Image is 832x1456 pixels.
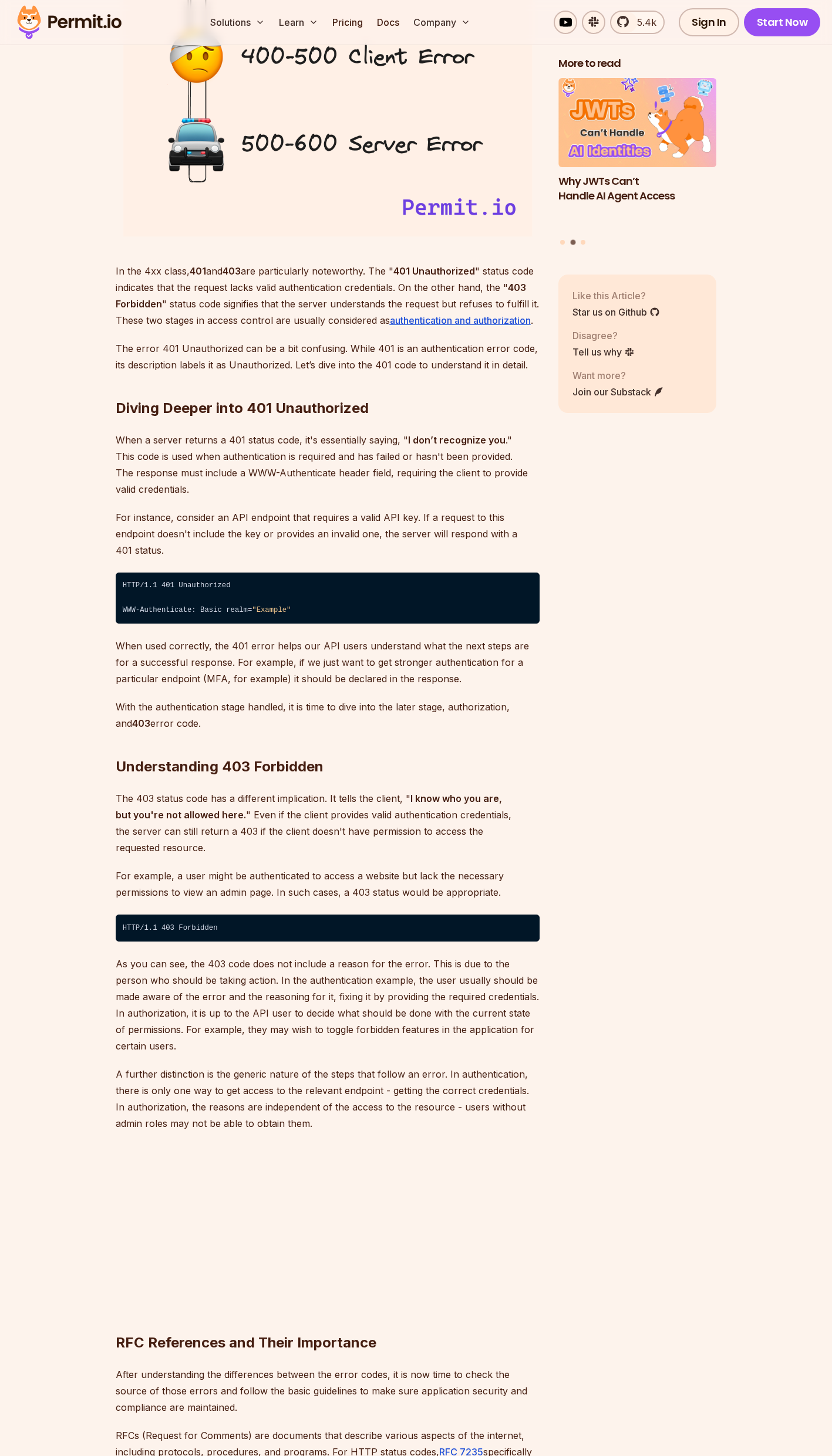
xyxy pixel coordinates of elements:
[744,8,821,36] a: Start Now
[116,282,526,310] strong: 403 Forbidden
[558,174,717,203] h3: Why JWTs Can’t Handle AI Agent Access
[560,239,565,244] button: Go to slide 1
[116,790,540,856] p: The 403 status code has a different implication. It tells the client, " " Even if the client prov...
[572,368,664,382] p: Want more?
[116,263,540,329] p: In the 4xx class, and are particularly noteworthy. The " " status code indicates that the request...
[393,265,475,277] strong: 401 Unauthorized
[116,352,540,418] h2: Diving Deeper into 401 Unauthorized
[132,717,150,729] strong: 403
[570,239,575,245] button: Go to slide 2
[572,344,635,358] a: Tell us why
[116,573,540,624] code: HTTP/1.1 401 Unauthorized ⁠ WWW-Authenticate: Basic realm=
[610,11,665,34] a: 5.4k
[116,1286,540,1352] h2: RFC References and Their Importance
[328,11,368,34] a: Pricing
[390,314,531,326] a: authentication and authorization
[572,304,660,319] a: Star us on Github
[206,11,270,34] button: Solutions
[558,78,717,232] li: 2 of 3
[116,868,540,900] p: For example, a user might be authenticated to access a website but lack the necessary permissions...
[572,328,635,342] p: Disagree?
[116,1066,540,1132] p: A further distinction is the generic nature of the steps that follow an error. In authentication,...
[116,915,540,942] code: HTTP/1.1 403 Forbidden
[116,638,540,687] p: When used correctly, the 401 error helps our API users understand what the next steps are for a s...
[558,78,717,167] img: Why JWTs Can’t Handle AI Agent Access
[409,11,475,34] button: Company
[630,15,656,29] span: 5.4k
[116,432,540,497] p: When a server returns a 401 status code, it's essentially saying, " ." This code is used when aut...
[558,56,717,71] h2: More to read
[572,288,660,302] p: Like this Article?
[116,340,540,373] p: The error 401 Unauthorized can be a bit confusing. While 401 is an authentication error code, its...
[12,2,127,42] img: Permit logo
[116,1366,540,1416] p: After understanding the differences between the error codes, it is now time to check the source o...
[572,384,664,398] a: Join our Substack
[116,1143,468,1319] iframe: https://lu.ma/embed/calendar/cal-osivJJtYL9hKgx6/events
[581,239,585,244] button: Go to slide 3
[679,8,739,36] a: Sign In
[274,11,323,34] button: Learn
[558,78,717,246] div: Posts
[116,956,540,1054] p: As you can see, the 403 code does not include a reason for the error. This is due to the person w...
[116,509,540,558] p: For instance, consider an API endpoint that requires a valid API key. If a request to this endpoi...
[408,434,506,446] strong: I don’t recognize you
[190,265,206,277] strong: 401
[558,78,717,232] a: Why JWTs Can’t Handle AI Agent AccessWhy JWTs Can’t Handle AI Agent Access
[372,11,404,34] a: Docs
[116,710,540,776] h2: Understanding 403 Forbidden
[252,606,291,614] span: "Example"
[223,265,241,277] strong: 403
[116,699,540,732] p: With the authentication stage handled, it is time to dive into the later stage, authorization, an...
